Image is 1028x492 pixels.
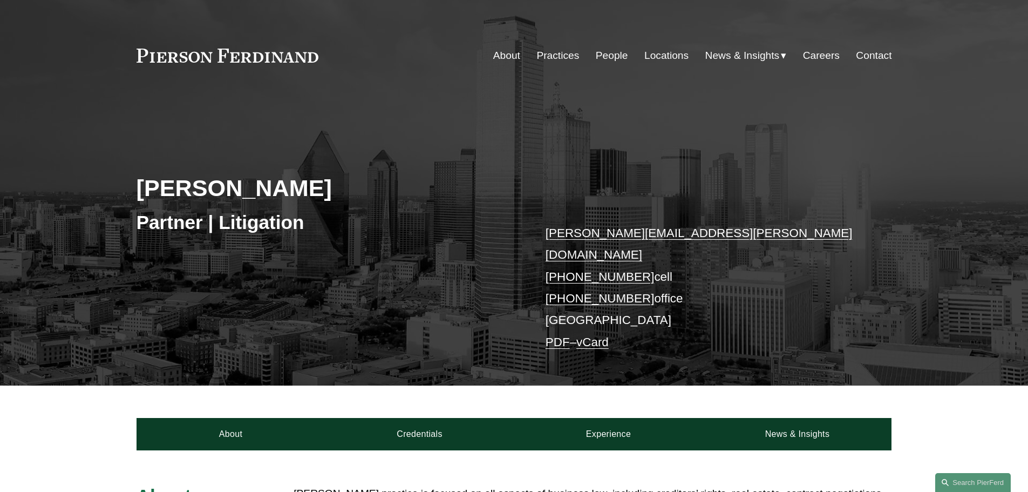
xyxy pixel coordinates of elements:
a: About [137,418,325,450]
a: [PHONE_NUMBER] [546,270,655,284]
a: [PHONE_NUMBER] [546,292,655,305]
a: Locations [644,45,689,66]
a: Careers [803,45,840,66]
a: Search this site [935,473,1011,492]
a: People [596,45,628,66]
p: cell office [GEOGRAPHIC_DATA] – [546,223,860,353]
a: [PERSON_NAME][EMAIL_ADDRESS][PERSON_NAME][DOMAIN_NAME] [546,226,853,261]
h3: Partner | Litigation [137,211,514,234]
a: Experience [514,418,703,450]
a: Credentials [325,418,514,450]
a: Practices [536,45,579,66]
h2: [PERSON_NAME] [137,174,514,202]
span: News & Insights [705,46,780,65]
a: folder dropdown [705,45,787,66]
a: About [493,45,520,66]
a: PDF [546,335,570,349]
a: vCard [576,335,609,349]
a: News & Insights [703,418,891,450]
a: Contact [856,45,891,66]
